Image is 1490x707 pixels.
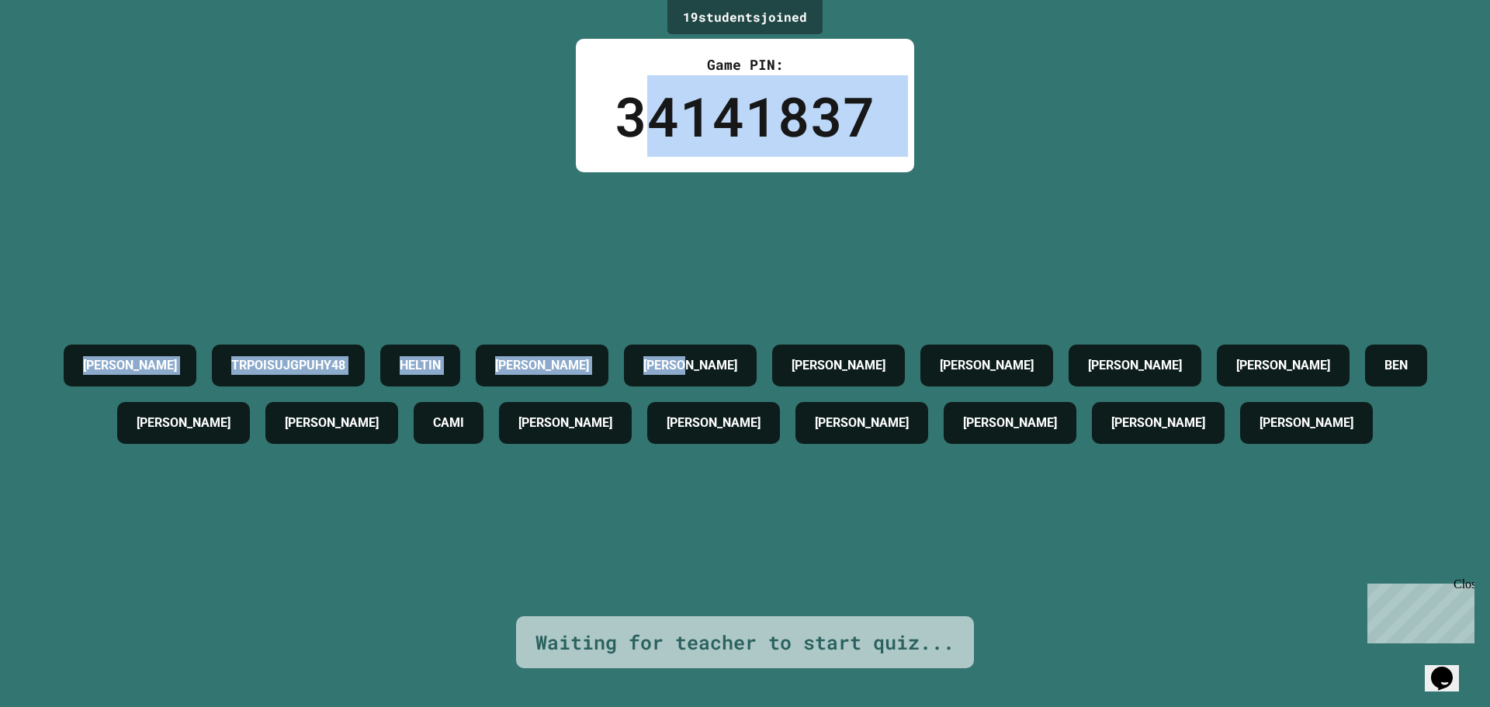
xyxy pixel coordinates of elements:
h4: [PERSON_NAME] [137,414,230,432]
h4: [PERSON_NAME] [940,356,1034,375]
div: 34141837 [615,75,875,157]
h4: BEN [1384,356,1408,375]
div: Chat with us now!Close [6,6,107,99]
h4: [PERSON_NAME] [1111,414,1205,432]
h4: [PERSON_NAME] [792,356,885,375]
h4: [PERSON_NAME] [495,356,589,375]
h4: [PERSON_NAME] [963,414,1057,432]
h4: [PERSON_NAME] [1236,356,1330,375]
div: Waiting for teacher to start quiz... [535,628,955,657]
h4: CAMI [433,414,464,432]
h4: [PERSON_NAME] [1260,414,1353,432]
h4: TRPOISUJGPUHY48 [231,356,345,375]
iframe: chat widget [1361,577,1474,643]
h4: HELTIN [400,356,441,375]
div: Game PIN: [615,54,875,75]
h4: [PERSON_NAME] [643,356,737,375]
h4: [PERSON_NAME] [518,414,612,432]
h4: [PERSON_NAME] [83,356,177,375]
h4: [PERSON_NAME] [667,414,761,432]
iframe: chat widget [1425,645,1474,691]
h4: [PERSON_NAME] [1088,356,1182,375]
h4: [PERSON_NAME] [285,414,379,432]
h4: [PERSON_NAME] [815,414,909,432]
